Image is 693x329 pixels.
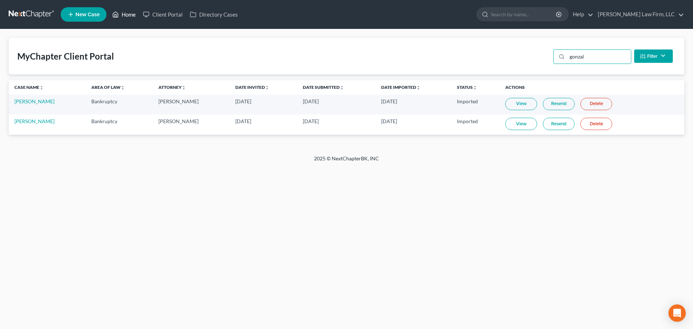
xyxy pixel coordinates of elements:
a: Date Importedunfold_more [381,85,420,90]
a: View [505,118,537,130]
i: unfold_more [340,86,344,90]
th: Actions [500,80,684,95]
td: Imported [451,95,500,114]
span: New Case [75,12,100,17]
a: [PERSON_NAME] [14,98,55,104]
i: unfold_more [473,86,477,90]
i: unfold_more [416,86,420,90]
a: [PERSON_NAME] [14,118,55,124]
a: Help [569,8,593,21]
a: Date Invitedunfold_more [235,85,269,90]
a: Statusunfold_more [457,85,477,90]
i: unfold_more [39,86,44,90]
span: [DATE] [303,118,319,124]
td: Imported [451,114,500,134]
a: Date Submittedunfold_more [303,85,344,90]
a: Home [109,8,139,21]
a: Delete [580,118,612,130]
span: [DATE] [381,98,397,104]
div: 2025 © NextChapterBK, INC [141,155,552,168]
button: Filter [634,49,673,63]
td: Bankruptcy [86,95,153,114]
a: Resend [543,118,575,130]
i: unfold_more [265,86,269,90]
a: Attorneyunfold_more [158,85,186,90]
i: unfold_more [121,86,125,90]
input: Search by name... [491,8,557,21]
a: Case Nameunfold_more [14,85,44,90]
div: MyChapter Client Portal [17,51,114,62]
a: Resend [543,98,575,110]
a: Directory Cases [186,8,241,21]
a: Area of Lawunfold_more [91,85,125,90]
a: View [505,98,537,110]
span: [DATE] [303,98,319,104]
td: [PERSON_NAME] [153,95,230,114]
td: Bankruptcy [86,114,153,134]
td: [PERSON_NAME] [153,114,230,134]
input: Search... [567,50,631,64]
div: Open Intercom Messenger [668,304,686,322]
a: Delete [580,98,612,110]
span: [DATE] [235,118,251,124]
span: [DATE] [235,98,251,104]
i: unfold_more [182,86,186,90]
a: Client Portal [139,8,186,21]
span: [DATE] [381,118,397,124]
a: [PERSON_NAME] Law Firm, LLC [594,8,684,21]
